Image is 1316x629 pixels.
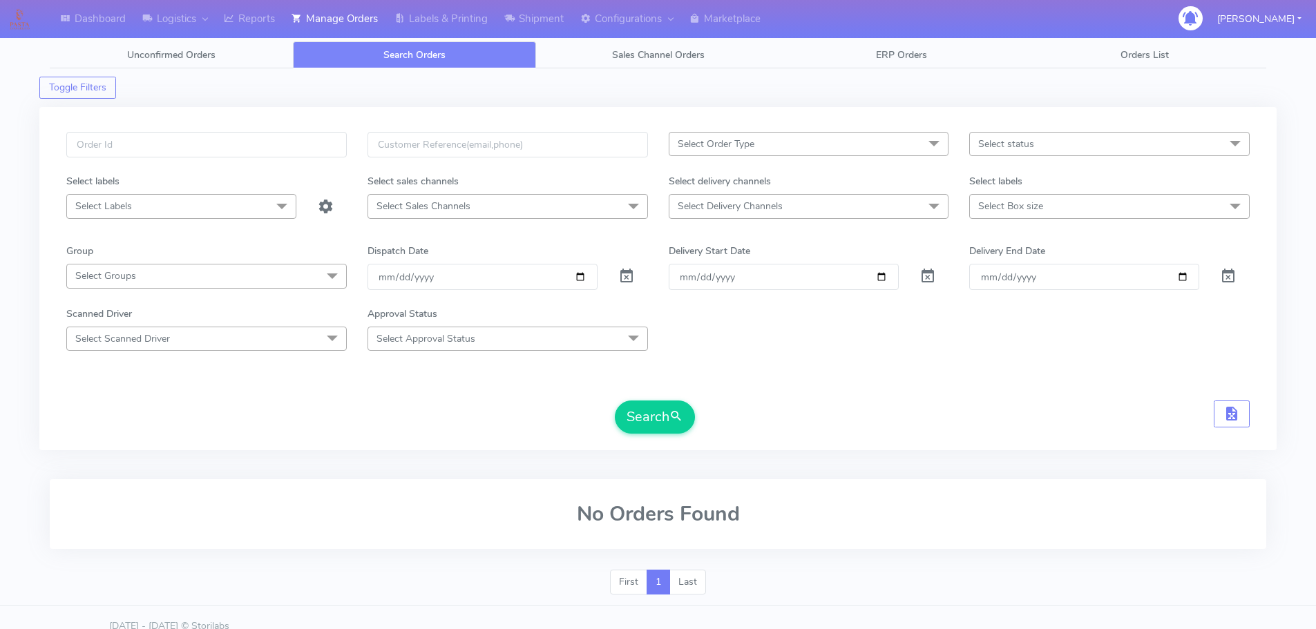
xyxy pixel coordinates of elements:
[969,174,1022,188] label: Select labels
[376,332,475,345] span: Select Approval Status
[615,400,695,434] button: Search
[75,332,170,345] span: Select Scanned Driver
[66,503,1250,525] h2: No Orders Found
[66,132,347,157] input: Order Id
[647,570,670,594] a: 1
[678,200,783,213] span: Select Delivery Channels
[978,200,1043,213] span: Select Box size
[669,174,771,188] label: Select delivery channels
[978,137,1034,151] span: Select status
[1207,5,1312,33] button: [PERSON_NAME]
[75,269,136,282] span: Select Groups
[969,244,1045,258] label: Delivery End Date
[669,244,750,258] label: Delivery Start Date
[368,132,648,157] input: Customer Reference(email,phone)
[612,48,705,61] span: Sales Channel Orders
[1120,48,1169,61] span: Orders List
[678,137,754,151] span: Select Order Type
[39,77,116,99] button: Toggle Filters
[50,41,1266,68] ul: Tabs
[368,174,459,188] label: Select sales channels
[368,307,437,321] label: Approval Status
[66,174,120,188] label: Select labels
[383,48,446,61] span: Search Orders
[66,307,132,321] label: Scanned Driver
[66,244,93,258] label: Group
[127,48,216,61] span: Unconfirmed Orders
[368,244,428,258] label: Dispatch Date
[75,200,132,213] span: Select Labels
[876,48,927,61] span: ERP Orders
[376,200,470,213] span: Select Sales Channels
